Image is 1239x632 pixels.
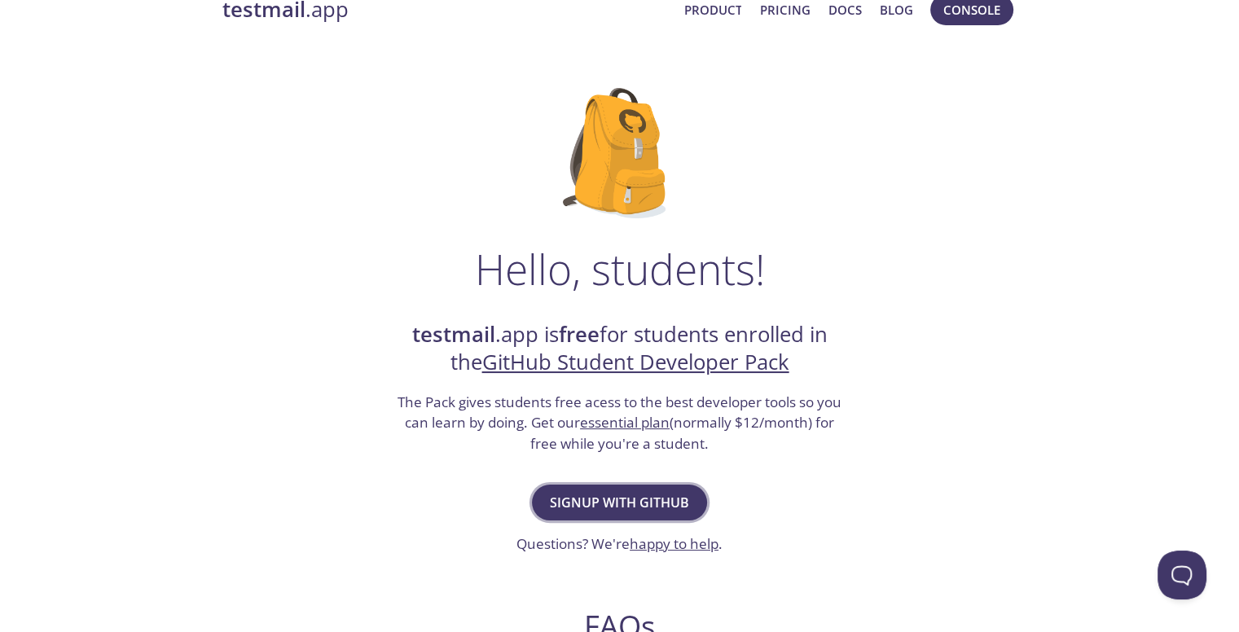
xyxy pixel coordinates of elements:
button: Signup with GitHub [532,485,707,520]
h1: Hello, students! [475,244,765,293]
iframe: Help Scout Beacon - Open [1158,551,1206,599]
a: essential plan [580,413,670,432]
h2: .app is for students enrolled in the [396,321,844,377]
h3: Questions? We're . [516,533,723,555]
strong: testmail [412,320,495,349]
img: github-student-backpack.png [563,88,676,218]
a: GitHub Student Developer Pack [482,348,789,376]
strong: free [559,320,600,349]
h3: The Pack gives students free acess to the best developer tools so you can learn by doing. Get our... [396,392,844,454]
span: Signup with GitHub [550,491,689,514]
a: happy to help [630,534,718,553]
